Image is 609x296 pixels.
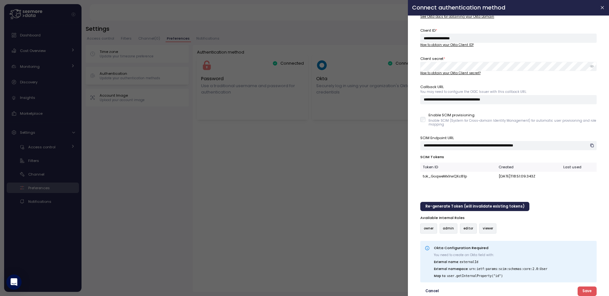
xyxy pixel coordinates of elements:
[420,71,597,75] a: How to obtain your Okta Client secret?
[434,267,468,271] span: External namespace:
[420,135,454,141] label: SCIM Endpoint URL
[496,172,561,181] td: [DATE]T18:51:09.343Z
[479,223,497,234] p: viewer
[447,274,503,278] code: user.getInternalProperty("id")
[420,172,496,181] td: tok_GoqweMx1rwQXc81p
[420,154,597,159] p: SCIM Tokens
[563,164,594,170] div: Last used
[434,253,593,257] p: You need to create an Okta field with:
[434,245,593,250] p: Okta Configuration Required
[423,164,494,170] div: Token ID
[425,287,439,295] span: Cancel
[420,84,444,90] label: Callback URL
[420,215,597,220] p: Available Internal Roles
[420,90,597,94] p: You may need to configure the OIDC Issuer with this callback URL:
[582,287,592,295] span: Save
[460,260,479,264] code: externalId
[420,43,597,47] a: How to obtain your Okta Client ID?
[420,28,437,34] label: Client ID
[434,260,459,264] span: External name:
[6,274,22,290] div: Open Intercom Messenger
[412,5,595,10] h2: Connect authentication method
[425,113,597,118] label: Enable SCIM provisioning
[420,202,529,211] button: Re-generate Token (will invalidate existing tokens)
[425,119,597,126] p: Enable SCIM (System for Cross-domain Identity Management) for automatic user provisioning and rol...
[440,223,458,234] p: admin
[420,286,443,296] button: Cancel
[460,223,477,234] p: editor
[425,202,525,211] span: Re-generate Token (will invalidate existing tokens)
[578,286,597,296] button: Save
[434,274,446,278] span: Map to:
[420,56,445,62] label: Client secret
[420,223,437,234] p: owner
[499,164,558,170] div: Created
[420,15,597,19] a: See Okta docs for obtaining your Okta Domain
[469,267,548,271] code: urn:ietf:params:scim:schemas:core:2.0:User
